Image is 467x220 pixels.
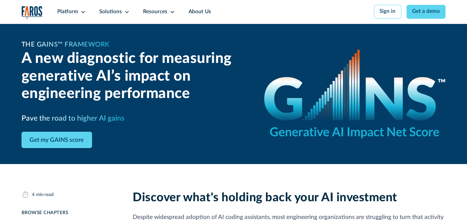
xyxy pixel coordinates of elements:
[22,40,110,50] h1: The GAINS™ Framework
[143,8,167,16] div: Resources
[22,6,43,20] img: Logo of the analytics and reporting company Faros.
[32,191,35,198] div: 4
[99,8,122,16] div: Solutions
[22,132,92,148] a: Get my GAINS score
[22,209,117,216] div: Browse Chapters
[22,50,248,102] h2: A new diagnostic for measuring generative AI’s impact on engineering performance
[133,190,445,205] h2: Discover what's holding back your AI investment
[57,8,78,16] div: Platform
[374,5,401,19] a: Sign in
[36,191,53,198] div: min read
[407,5,446,19] a: Get a demo
[22,113,124,124] h3: Pave the road to higher AI gains
[22,6,43,20] a: home
[264,50,446,138] img: GAINS - the Generative AI Impact Net Score logo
